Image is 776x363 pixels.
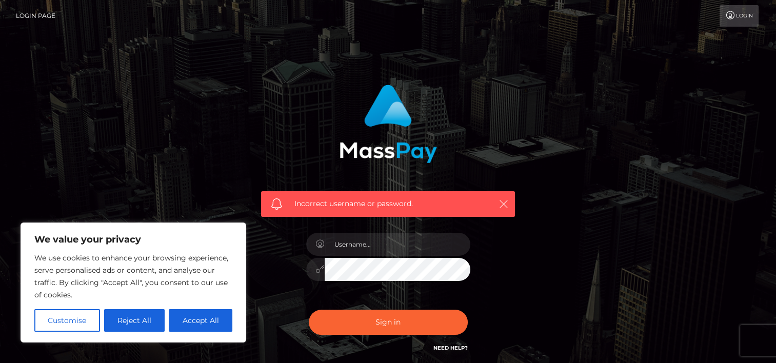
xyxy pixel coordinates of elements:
[16,5,55,27] a: Login Page
[325,233,470,256] input: Username...
[34,252,232,301] p: We use cookies to enhance your browsing experience, serve personalised ads or content, and analys...
[34,309,100,332] button: Customise
[340,85,437,163] img: MassPay Login
[169,309,232,332] button: Accept All
[433,345,468,351] a: Need Help?
[104,309,165,332] button: Reject All
[720,5,759,27] a: Login
[294,198,482,209] span: Incorrect username or password.
[309,310,468,335] button: Sign in
[34,233,232,246] p: We value your privacy
[21,223,246,342] div: We value your privacy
